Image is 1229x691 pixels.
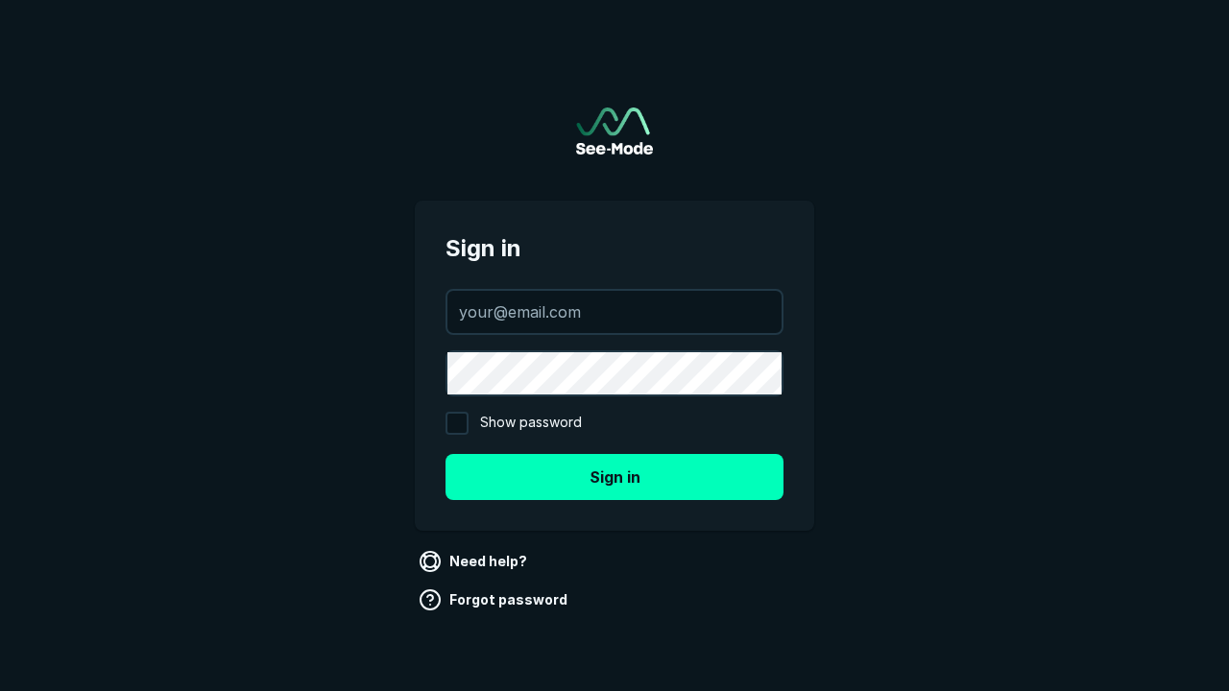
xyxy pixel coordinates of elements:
[446,231,783,266] span: Sign in
[576,107,653,155] a: Go to sign in
[415,546,535,577] a: Need help?
[576,107,653,155] img: See-Mode Logo
[447,291,782,333] input: your@email.com
[480,412,582,435] span: Show password
[415,584,575,615] a: Forgot password
[446,454,783,500] button: Sign in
